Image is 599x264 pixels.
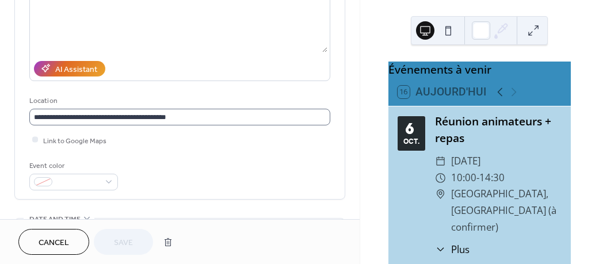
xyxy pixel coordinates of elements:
span: 10:00 [451,170,476,186]
button: ​Plus [435,242,470,257]
button: Cancel [18,229,89,255]
span: - [476,170,479,186]
span: Plus [451,242,470,257]
div: Event color [29,160,116,172]
span: Date and time [29,213,81,225]
span: Link to Google Maps [43,135,106,147]
div: ​ [435,153,446,170]
div: Réunion animateurs + repas [435,113,562,147]
span: Cancel [39,237,69,249]
div: ​ [435,186,446,202]
div: Événements à venir [388,62,571,78]
span: [GEOGRAPHIC_DATA], [GEOGRAPHIC_DATA] (à confirmer) [451,186,562,235]
button: AI Assistant [34,61,105,76]
div: ​ [435,242,446,257]
div: 6 [405,121,417,135]
span: 14:30 [479,170,505,186]
div: oct. [403,138,419,145]
div: ​ [435,170,446,186]
div: Location [29,95,328,107]
div: AI Assistant [55,63,97,75]
span: [DATE] [451,153,480,170]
